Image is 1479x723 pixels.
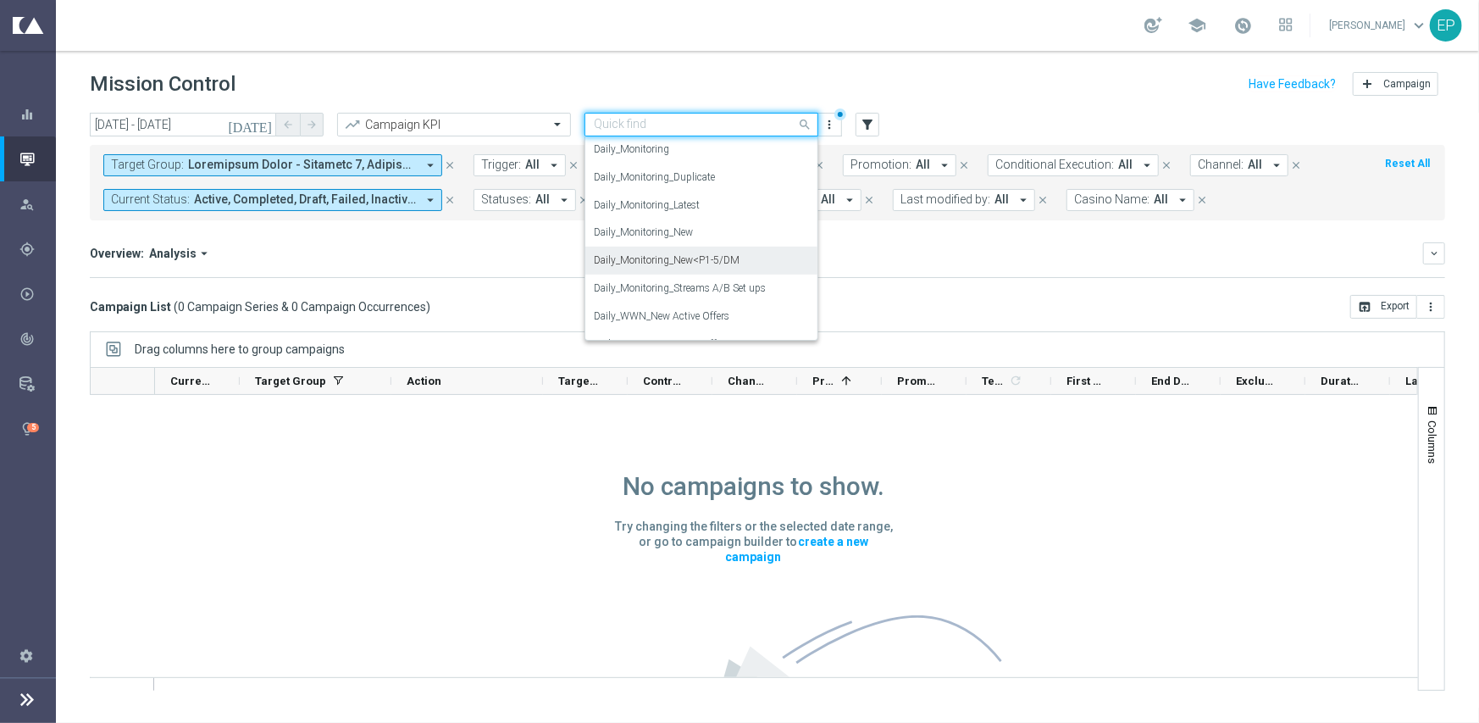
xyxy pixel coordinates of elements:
[19,406,55,451] div: Optibot
[103,189,442,211] button: Current Status: Active, Completed, Draft, Failed, Inactive, Not Run, Partially Failed, Processing...
[893,189,1035,211] button: Last modified by: All arrow_drop_down
[1236,375,1277,387] span: Exclusion type
[19,376,55,392] div: Data Studio
[594,275,809,303] div: Daily_Monitoring_Streams A/B Set ups
[1037,194,1049,206] i: close
[194,192,416,207] span: Active, Completed, Draft, Failed, Inactive, Not Run, Partially Failed, Processing, Scheduled
[1151,375,1192,387] span: End Date
[1009,374,1022,387] i: refresh
[282,119,294,131] i: arrow_back
[558,375,599,387] span: Targeted Customers
[19,286,55,302] div: Execute
[1139,158,1155,173] i: arrow_drop_down
[111,158,184,172] span: Target Group:
[643,375,684,387] span: Control Customers
[566,156,581,175] button: close
[1383,78,1431,90] span: Campaign
[19,287,56,301] button: play_circle_outline Execute
[594,142,669,157] label: Daily_Monitoring
[812,156,827,175] button: close
[1248,158,1262,172] span: All
[174,299,178,314] span: (
[594,247,809,275] div: Daily_Monitoring_New<P1-5/DM
[1194,191,1210,209] button: close
[813,159,825,171] i: close
[407,375,441,387] span: Action
[1353,72,1438,96] button: add Campaign
[90,72,235,97] h1: Mission Control
[958,159,970,171] i: close
[426,299,430,314] span: )
[111,192,190,207] span: Current Status:
[594,164,809,192] div: Daily_Monitoring_Duplicate
[594,309,729,324] label: Daily_WWN_New Active Offers
[337,113,571,136] ng-select: Campaign KPI
[1290,159,1302,171] i: close
[1066,375,1107,387] span: First Send Time
[897,375,938,387] span: Promotions
[1350,295,1417,319] button: open_in_browser Export
[842,192,857,208] i: arrow_drop_down
[594,303,809,331] div: Daily_WWN_New Active Offers
[779,189,861,211] button: Tags: All arrow_drop_down
[1269,158,1284,173] i: arrow_drop_down
[1426,420,1439,464] span: Columns
[19,197,35,212] i: person_search
[444,159,456,171] i: close
[1383,154,1432,173] button: Reset All
[19,107,35,122] i: equalizer
[19,242,35,257] i: gps_fixed
[1188,16,1206,35] span: school
[19,648,34,663] i: settings
[1154,192,1168,207] span: All
[1410,16,1428,35] span: keyboard_arrow_down
[1430,9,1462,42] div: EP
[103,154,442,176] button: Target Group: Loremipsum Dolor - Sitametc 7, Adipiscing Elits - Doeiusmo 4, Temporinci Utlab - Et...
[1350,299,1445,313] multiple-options-button: Export to CSV
[444,194,456,206] i: close
[594,337,745,352] label: Daily_WWN_New Active Offers_EP
[594,225,693,240] label: Daily_Monitoring_New
[1066,189,1194,211] button: Casino Name: All arrow_drop_down
[557,192,572,208] i: arrow_drop_down
[19,197,55,212] div: Explore
[728,375,768,387] span: Channel
[843,154,956,176] button: Promotion: All arrow_drop_down
[306,119,318,131] i: arrow_forward
[1249,78,1336,90] input: Have Feedback?
[576,191,591,209] button: close
[19,332,56,346] button: track_changes Analyze
[525,158,540,172] span: All
[442,191,457,209] button: close
[594,198,700,213] label: Daily_Monitoring_Latest
[594,253,739,268] label: Daily_Monitoring_New<P1-5/DM
[1198,158,1244,172] span: Channel:
[1196,194,1208,206] i: close
[1159,156,1174,175] button: close
[276,113,300,136] button: arrow_back
[546,158,562,173] i: arrow_drop_down
[982,375,1006,387] span: Templates
[821,192,835,207] span: All
[19,242,55,257] div: Plan
[1327,13,1430,38] a: [PERSON_NAME]keyboard_arrow_down
[850,158,911,172] span: Promotion:
[1118,158,1133,172] span: All
[19,242,56,256] button: gps_fixed Plan
[988,154,1159,176] button: Conditional Execution: All arrow_drop_down
[1417,295,1445,319] button: more_vert
[19,331,35,347] i: track_changes
[594,170,715,185] label: Daily_Monitoring_Duplicate
[1190,154,1288,176] button: Channel: All arrow_drop_down
[423,192,438,208] i: arrow_drop_down
[19,197,56,211] button: person_search Explore
[188,158,416,172] span: Loremipsum Dolor - Sitametc 7, Adipiscing Elits - Doeiusmo 4, Temporinci Utlab - Etdolore 4, MAG_...
[994,192,1009,207] span: All
[584,136,818,341] ng-dropdown-panel: Options list
[937,158,952,173] i: arrow_drop_down
[1288,156,1304,175] button: close
[228,117,274,132] i: [DATE]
